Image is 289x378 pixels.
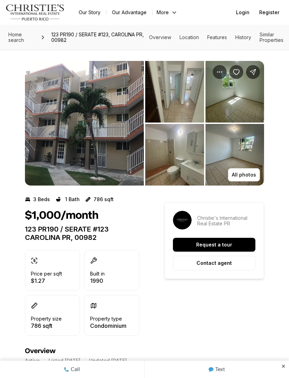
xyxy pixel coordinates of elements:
p: Property size [31,316,62,322]
li: 1 of 3 [25,61,144,186]
button: View image gallery [205,124,264,186]
a: Skip to: Location [179,34,199,40]
p: 1990 [90,278,105,283]
p: Contact agent [196,260,232,266]
button: Register [255,6,283,19]
button: Contact agent [173,256,255,270]
a: Skip to: History [235,34,251,40]
span: Home search [8,31,24,43]
p: 1 Bath [65,197,80,202]
span: Login [236,10,249,15]
p: Request a tour [196,242,232,247]
a: Skip to: Features [207,34,227,40]
p: Built in [90,271,105,277]
div: Listing Photos [25,61,264,186]
p: All photos [232,172,256,178]
button: View image gallery [145,124,204,186]
li: 2 of 3 [145,61,264,186]
img: logo [6,4,65,21]
a: Skip to: Similar Properties [260,31,283,43]
h4: Overview [25,347,139,355]
p: $1.27 [31,278,62,283]
a: Skip to: Overview [149,34,171,40]
p: 786 sqft [94,197,114,202]
span: Register [259,10,279,15]
button: View image gallery [145,61,204,123]
a: Home search [6,29,37,46]
p: 123 PR190 / SERATE #123 CAROLINA PR, 00982 [25,225,139,242]
a: Our Story [73,8,106,17]
p: Christie's International Real Estate PR [197,215,255,226]
button: Login [232,6,254,19]
span: 123 PR190 / SERATE #123, CAROLINA PR, 00982 [49,29,149,46]
button: Save Property: 123 PR190 / SERATE #123 [229,65,243,79]
button: Request a tour [173,238,255,252]
button: View image gallery [25,61,144,186]
button: Property options [213,65,227,79]
button: More [152,8,182,17]
a: Our Advantage [106,8,152,17]
button: Share Property: 123 PR190 / SERATE #123 [246,65,260,79]
p: 3 Beds [33,197,50,202]
button: View image gallery [205,61,264,123]
nav: Page section menu [149,32,283,43]
p: Price per sqft [31,271,62,277]
h1: $1,000/month [25,209,98,222]
p: Condominium [90,323,126,328]
p: Property type [90,316,122,322]
p: 786 sqft [31,323,62,328]
button: All photos [228,168,260,181]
